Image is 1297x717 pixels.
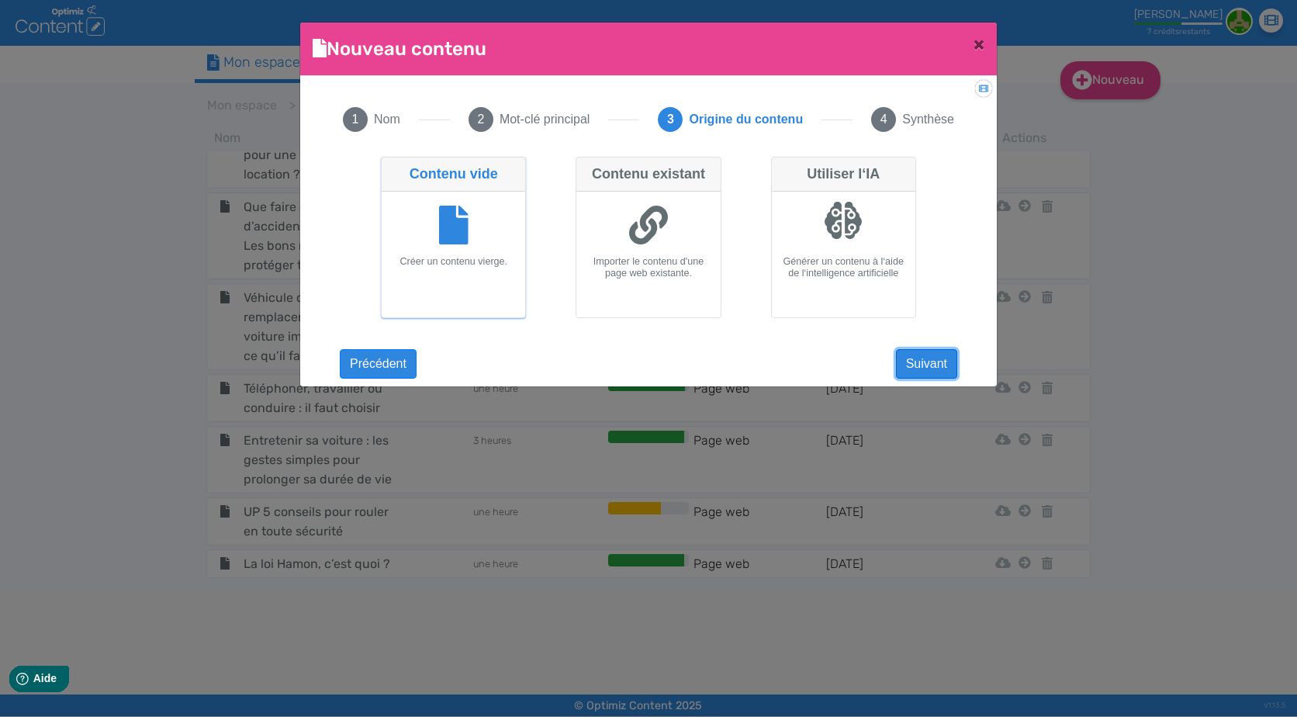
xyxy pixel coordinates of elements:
[871,107,896,132] span: 4
[79,12,102,25] span: Aide
[469,107,493,132] span: 2
[658,107,683,132] span: 3
[313,35,486,63] h4: Nouveau contenu
[896,349,957,379] button: Suivant
[343,107,368,132] span: 1
[772,158,915,192] div: Utiliser l‘IA
[778,256,909,279] h6: Générer un contenu à l‘aide de l‘intelligence artificielle
[450,88,608,151] button: 2Mot-clé principal
[500,110,590,129] span: Mot-clé principal
[853,88,973,151] button: 4Synthèse
[961,23,997,66] button: Close
[583,256,714,279] h6: Importer le contenu d'une page web existante.
[382,158,525,192] div: Contenu vide
[324,88,419,151] button: 1Nom
[340,349,417,379] button: Précédent
[388,256,519,268] h6: Créer un contenu vierge.
[689,110,803,129] span: Origine du contenu
[576,158,720,192] div: Contenu existant
[974,33,984,55] span: ×
[374,110,400,129] span: Nom
[639,88,821,151] button: 3Origine du contenu
[902,110,954,129] span: Synthèse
